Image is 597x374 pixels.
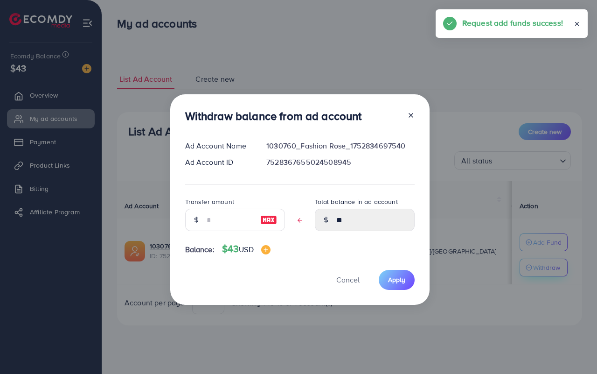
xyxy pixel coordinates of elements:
[259,157,422,168] div: 7528367655024508945
[239,244,253,254] span: USD
[178,141,259,151] div: Ad Account Name
[315,197,398,206] label: Total balance in ad account
[185,197,234,206] label: Transfer amount
[260,214,277,226] img: image
[557,332,590,367] iframe: Chat
[388,275,405,284] span: Apply
[185,109,362,123] h3: Withdraw balance from ad account
[379,270,415,290] button: Apply
[462,17,563,29] h5: Request add funds success!
[178,157,259,168] div: Ad Account ID
[261,245,271,254] img: image
[325,270,371,290] button: Cancel
[185,244,215,255] span: Balance:
[222,243,271,255] h4: $43
[336,275,360,285] span: Cancel
[259,141,422,151] div: 1030760_Fashion Rose_1752834697540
